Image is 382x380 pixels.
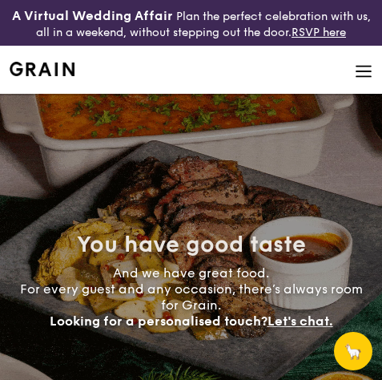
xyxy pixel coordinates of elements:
[50,313,267,329] span: Looking for a personalised touch?
[10,62,74,76] img: Grain
[334,332,372,370] button: 🦙
[20,265,363,329] span: And we have great food. For every guest and any occasion, there’s always room for Grain.
[344,342,363,361] span: 🦙
[267,313,333,329] span: Let's chat.
[355,63,372,80] img: icon-hamburger-menu.db5d7e83.svg
[12,6,173,26] h4: A Virtual Wedding Affair
[77,231,306,258] span: You have good taste
[10,62,74,76] a: Logotype
[292,26,346,39] a: RSVP here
